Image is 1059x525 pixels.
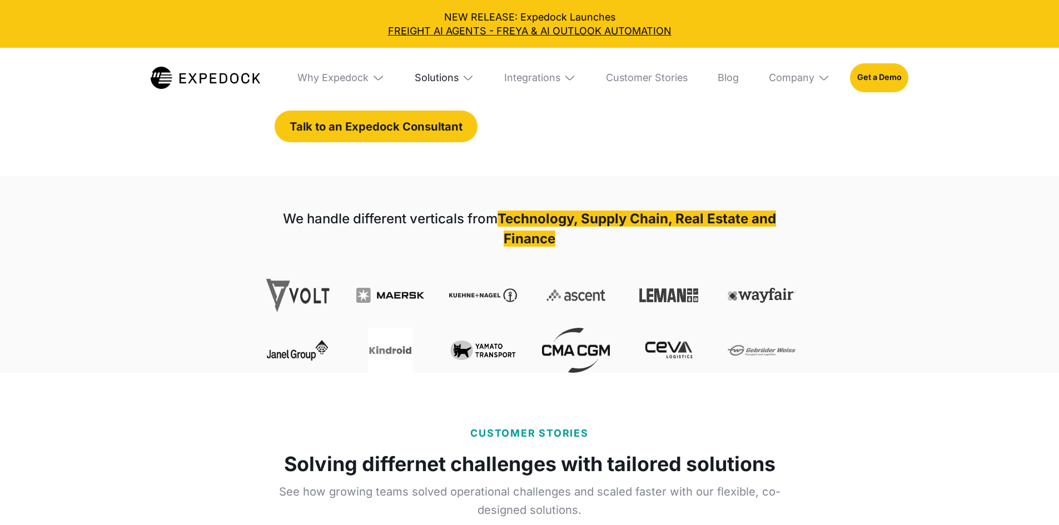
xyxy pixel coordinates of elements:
[275,111,478,142] a: Talk to an Expedock Consultant
[1003,472,1059,525] iframe: Chat Widget
[494,48,586,108] div: Integrations
[297,72,369,84] div: Why Expedock
[850,63,908,92] a: Get a Demo
[759,48,840,108] div: Company
[470,426,589,441] p: CUSTOMER STORIES
[596,48,698,108] a: Customer Stories
[498,211,776,247] strong: Technology, Supply Chain, Real Estate and Finance
[263,482,796,519] p: See how growing teams solved operational challenges and scaled faster with our flexible, co-desig...
[504,72,560,84] div: Integrations
[283,211,498,227] strong: We handle different verticals from
[415,72,459,84] div: Solutions
[769,72,814,84] div: Company
[708,48,749,108] a: Blog
[405,48,484,108] div: Solutions
[284,451,775,478] strong: Solving differnet challenges with tailored solutions
[287,48,394,108] div: Why Expedock
[10,24,1049,38] a: FREIGHT AI AGENTS - FREYA & AI OUTLOOK AUTOMATION
[10,10,1049,38] div: NEW RELEASE: Expedock Launches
